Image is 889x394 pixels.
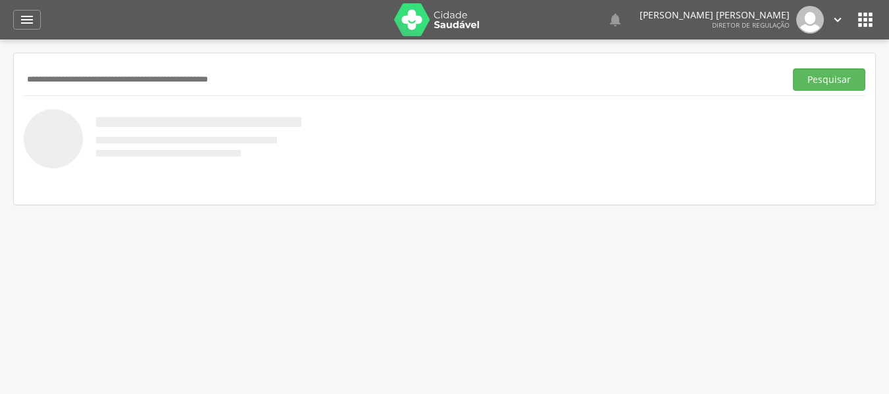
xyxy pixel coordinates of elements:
[793,68,865,91] button: Pesquisar
[19,12,35,28] i: 
[607,6,623,34] a: 
[640,11,790,20] p: [PERSON_NAME] [PERSON_NAME]
[830,6,845,34] a: 
[830,12,845,27] i: 
[13,10,41,30] a: 
[855,9,876,30] i: 
[607,12,623,28] i: 
[712,20,790,30] span: Diretor de regulação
